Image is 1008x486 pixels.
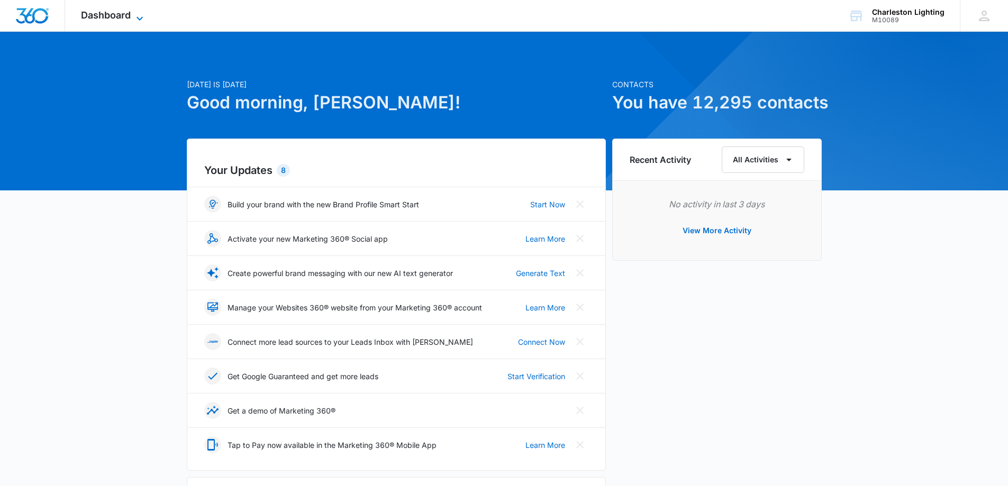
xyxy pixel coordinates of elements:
a: Generate Text [516,268,565,279]
a: Start Verification [507,371,565,382]
button: Close [571,436,588,453]
a: Learn More [525,439,565,451]
h1: You have 12,295 contacts [612,90,822,115]
h2: Your Updates [204,162,588,178]
button: Close [571,299,588,316]
a: Connect Now [518,336,565,347]
p: Contacts [612,79,822,90]
p: Manage your Websites 360® website from your Marketing 360® account [228,302,482,313]
button: All Activities [722,146,804,173]
p: Tap to Pay now available in the Marketing 360® Mobile App [228,439,437,451]
a: Learn More [525,233,565,244]
p: Build your brand with the new Brand Profile Smart Start [228,199,419,210]
h1: Good morning, [PERSON_NAME]! [187,90,606,115]
button: Close [571,264,588,281]
div: 8 [277,164,290,177]
div: account id [872,16,945,24]
a: Learn More [525,302,565,313]
p: Connect more lead sources to your Leads Inbox with [PERSON_NAME] [228,336,473,347]
button: Close [571,368,588,384]
button: Close [571,230,588,247]
a: Start Now [530,199,565,210]
p: Get Google Guaranteed and get more leads [228,371,378,382]
p: No activity in last 3 days [630,198,804,210]
button: View More Activity [672,218,762,243]
button: Close [571,402,588,419]
button: Close [571,333,588,350]
p: Get a demo of Marketing 360® [228,405,335,416]
p: Activate your new Marketing 360® Social app [228,233,388,244]
p: Create powerful brand messaging with our new AI text generator [228,268,453,279]
span: Dashboard [81,10,131,21]
button: Close [571,196,588,213]
h6: Recent Activity [630,153,691,166]
div: account name [872,8,945,16]
p: [DATE] is [DATE] [187,79,606,90]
